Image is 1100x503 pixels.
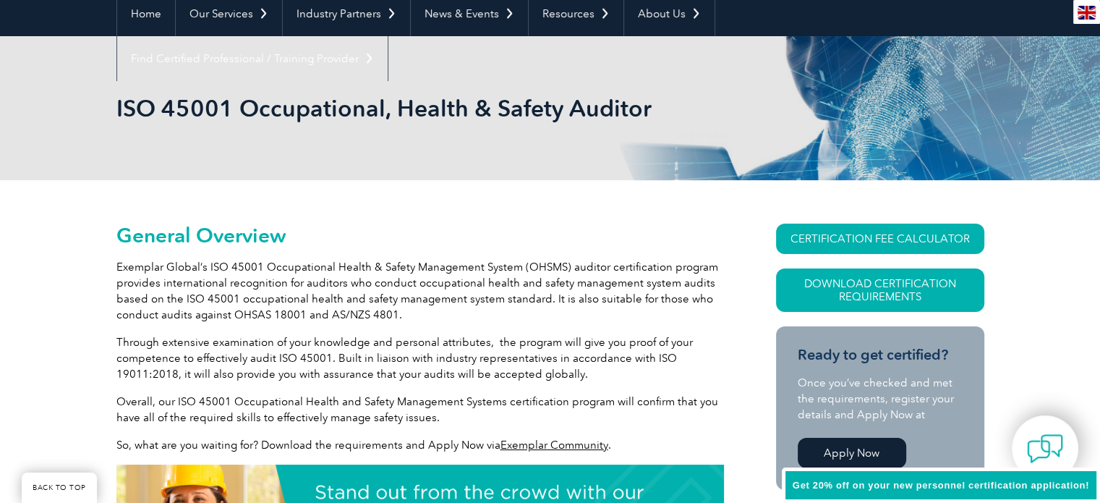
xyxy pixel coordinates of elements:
[116,334,724,382] p: Through extensive examination of your knowledge and personal attributes, the program will give yo...
[776,224,984,254] a: CERTIFICATION FEE CALCULATOR
[116,437,724,453] p: So, what are you waiting for? Download the requirements and Apply Now via .
[798,438,906,468] a: Apply Now
[1078,6,1096,20] img: en
[117,36,388,81] a: Find Certified Professional / Training Provider
[116,94,672,122] h1: ISO 45001 Occupational, Health & Safety Auditor
[116,224,724,247] h2: General Overview
[776,269,984,312] a: Download Certification Requirements
[500,439,608,452] a: Exemplar Community
[793,480,1089,491] span: Get 20% off on your new personnel certification application!
[22,473,97,503] a: BACK TO TOP
[116,259,724,323] p: Exemplar Global’s ISO 45001 Occupational Health & Safety Management System (OHSMS) auditor certif...
[798,346,963,364] h3: Ready to get certified?
[798,375,963,423] p: Once you’ve checked and met the requirements, register your details and Apply Now at
[116,394,724,426] p: Overall, our ISO 45001 Occupational Health and Safety Management Systems certification program wi...
[1027,431,1063,467] img: contact-chat.png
